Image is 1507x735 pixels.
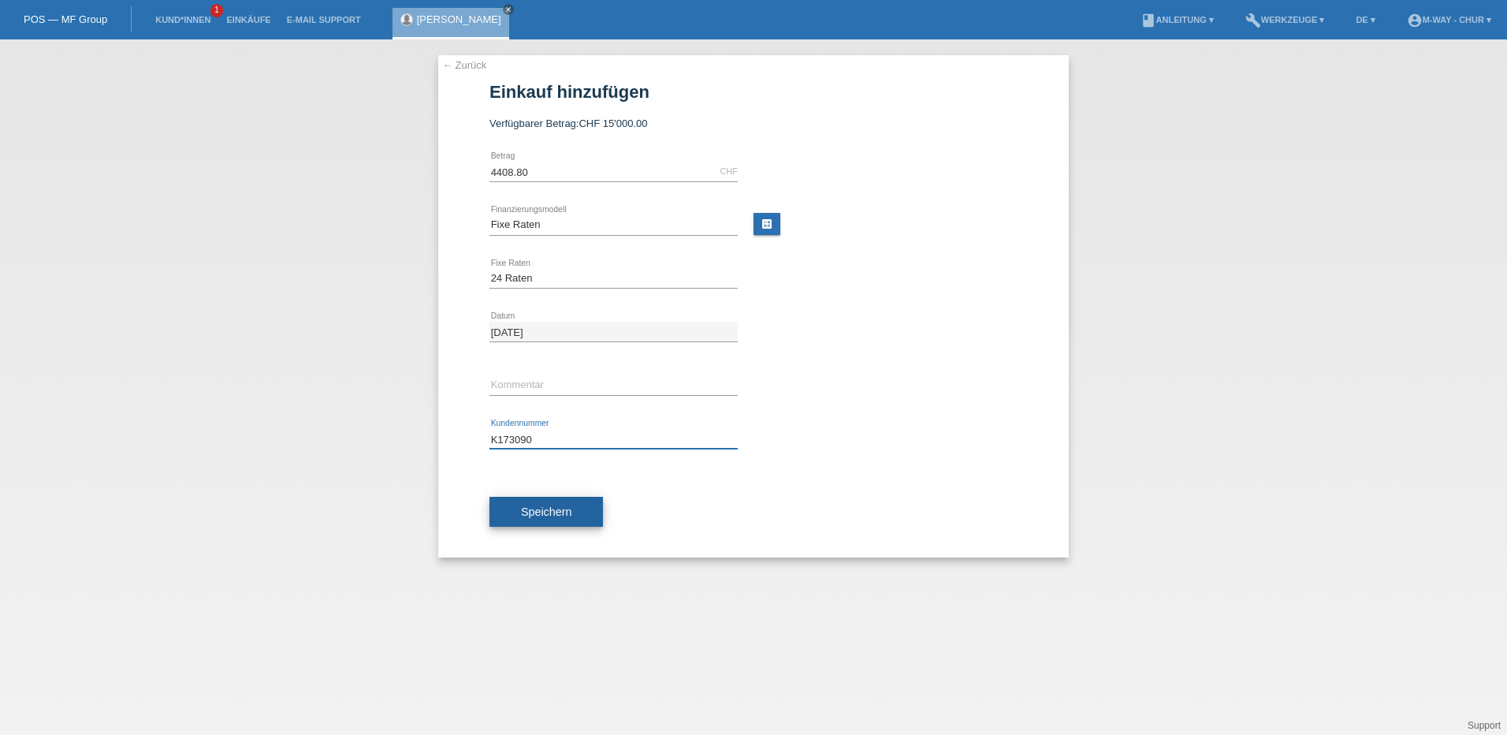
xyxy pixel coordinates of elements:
span: CHF 15'000.00 [579,118,647,129]
i: build [1245,13,1261,28]
h1: Einkauf hinzufügen [489,82,1018,102]
a: ← Zurück [442,59,486,71]
a: Kund*innen [147,15,218,24]
a: calculate [753,213,780,235]
a: Einkäufe [218,15,278,24]
span: 1 [210,4,223,17]
a: buildWerkzeuge ▾ [1237,15,1333,24]
a: Support [1468,720,1501,731]
a: [PERSON_NAME] [417,13,501,25]
a: close [503,4,514,15]
i: account_circle [1407,13,1423,28]
i: close [504,6,512,13]
a: account_circlem-way - Chur ▾ [1399,15,1499,24]
i: calculate [761,218,773,230]
div: CHF [720,166,738,176]
a: POS — MF Group [24,13,107,25]
a: DE ▾ [1348,15,1382,24]
button: Speichern [489,497,603,527]
a: bookAnleitung ▾ [1133,15,1222,24]
div: Verfügbarer Betrag: [489,118,1018,129]
a: E-Mail Support [279,15,369,24]
i: book [1140,13,1156,28]
span: Speichern [521,506,571,518]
